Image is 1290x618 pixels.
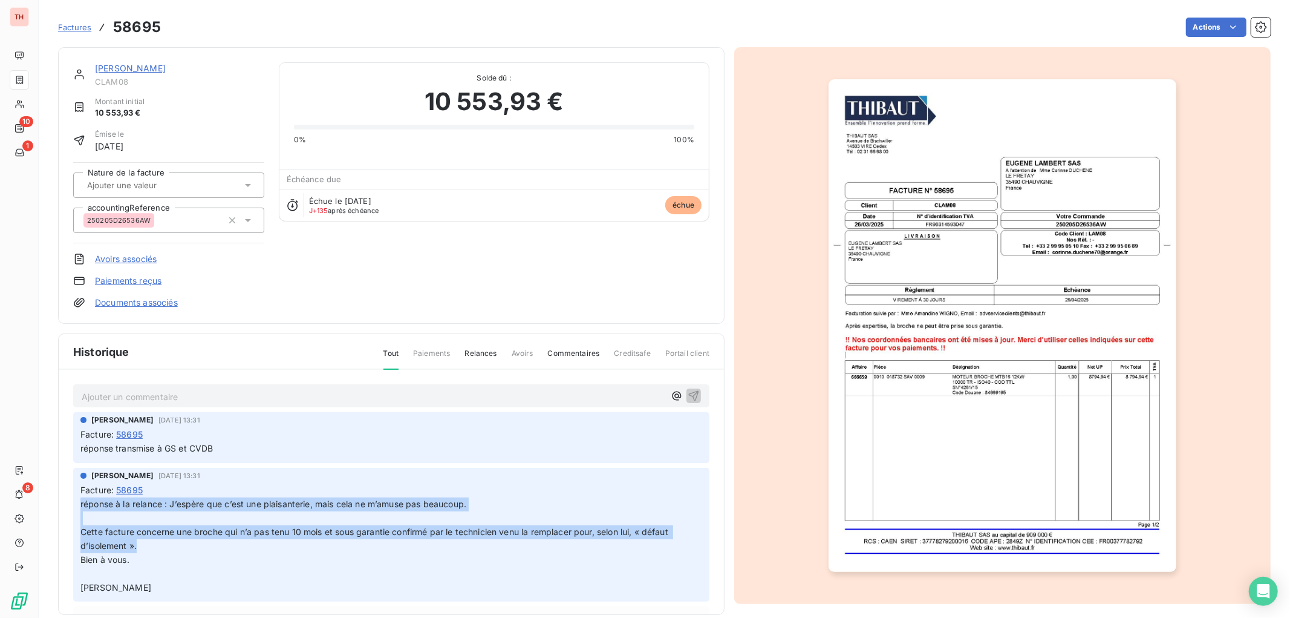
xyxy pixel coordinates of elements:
[1186,18,1246,37] button: Actions
[309,207,379,214] span: après échéance
[95,275,161,287] a: Paiements reçus
[80,499,466,509] span: réponse à la relance : J’espère que c’est une plaisanterie, mais cela ne m’amuse pas beaucoup.
[73,344,129,360] span: Historique
[116,428,143,441] span: 58695
[614,348,651,369] span: Creditsafe
[80,484,114,496] span: Facture :
[10,7,29,27] div: TH
[10,591,29,611] img: Logo LeanPay
[309,196,371,206] span: Échue le [DATE]
[95,297,178,309] a: Documents associés
[674,134,694,145] span: 100%
[80,582,151,593] span: [PERSON_NAME]
[158,416,200,424] span: [DATE] 13:31
[87,217,151,224] span: 250205D26536AW
[413,348,450,369] span: Paiements
[383,348,399,370] span: Tout
[22,482,33,493] span: 8
[287,174,342,184] span: Échéance due
[95,77,264,87] span: CLAM08
[58,21,91,33] a: Factures
[22,140,33,151] span: 1
[95,96,145,107] span: Montant initial
[95,63,166,73] a: [PERSON_NAME]
[95,253,157,265] a: Avoirs associés
[113,16,161,38] h3: 58695
[116,484,143,496] span: 58695
[512,348,533,369] span: Avoirs
[309,206,328,215] span: J+135
[294,134,306,145] span: 0%
[665,196,702,214] span: échue
[19,116,33,127] span: 10
[86,180,207,191] input: Ajouter une valeur
[464,348,497,369] span: Relances
[80,428,114,441] span: Facture :
[91,470,154,481] span: [PERSON_NAME]
[548,348,600,369] span: Commentaires
[829,79,1176,572] img: invoice_thumbnail
[95,107,145,119] span: 10 553,93 €
[294,73,694,84] span: Solde dû :
[58,22,91,32] span: Factures
[91,415,154,426] span: [PERSON_NAME]
[665,348,709,369] span: Portail client
[95,129,124,140] span: Émise le
[425,84,564,120] span: 10 553,93 €
[1249,577,1278,606] div: Open Intercom Messenger
[80,554,129,565] span: Bien à vous.
[80,527,671,551] span: Cette facture concerne une broche qui n’a pas tenu 10 mois et sous garantie confirmé par le techn...
[95,140,124,153] span: [DATE]
[158,472,200,479] span: [DATE] 13:31
[80,443,213,453] span: réponse transmise à GS et CVDB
